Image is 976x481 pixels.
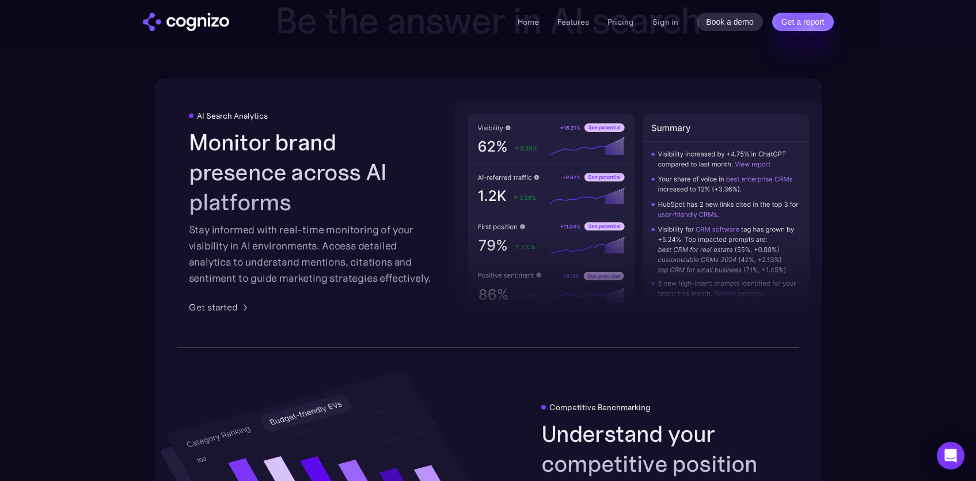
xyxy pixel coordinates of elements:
[143,13,229,31] a: home
[189,127,435,217] h2: Monitor brand presence across AI platforms
[937,442,964,469] div: Open Intercom Messenger
[189,300,252,314] a: Get started
[518,17,539,27] a: Home
[189,300,238,314] div: Get started
[607,17,634,27] a: Pricing
[197,111,268,120] div: AI Search Analytics
[189,222,435,286] div: Stay informed with real-time monitoring of your visibility in AI environments. Access detailed an...
[652,15,678,29] a: Sign in
[697,13,763,31] a: Book a demo
[557,17,589,27] a: Features
[549,403,651,412] div: Competitive Benchmarking
[772,13,834,31] a: Get a report
[455,101,822,324] img: AI visibility metrics performance insights
[143,13,229,31] img: cognizo logo
[541,419,788,479] h2: Understand your competitive position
